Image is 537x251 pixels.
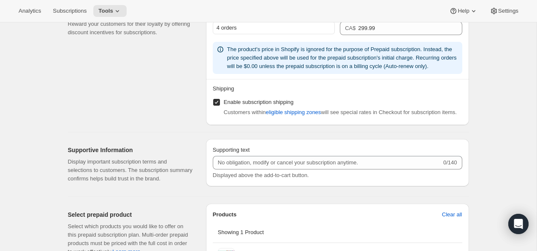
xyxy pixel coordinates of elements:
[213,156,442,169] input: No obligation, modify or cancel your subscription anytime.
[218,229,264,235] span: Showing 1 Product
[213,210,236,219] p: Products
[266,108,321,117] span: eligible shipping zones
[98,8,113,14] span: Tools
[14,5,46,17] button: Analytics
[93,5,127,17] button: Tools
[68,146,193,154] h2: Supportive Information
[485,5,523,17] button: Settings
[508,214,529,234] div: Open Intercom Messenger
[437,208,467,221] button: Clear all
[442,210,462,219] span: Clear all
[19,8,41,14] span: Analytics
[213,85,462,93] p: Shipping
[68,210,193,219] h2: Select prepaid product
[53,8,87,14] span: Subscriptions
[345,25,355,31] span: CA$
[68,158,193,183] p: Display important subscription terms and selections to customers. The subscription summary confir...
[358,22,449,35] input: 0
[48,5,92,17] button: Subscriptions
[458,8,469,14] span: Help
[213,22,335,34] div: 4 orders
[213,147,250,153] span: Supporting text
[224,109,457,115] span: Customers within will see special rates in Checkout for subscription items.
[224,99,294,105] span: Enable subscription shipping
[261,106,326,119] button: eligible shipping zones
[68,20,193,37] p: Reward your customers for their loyalty by offering discount incentives for subscriptions.
[227,46,457,69] span: The product's price in Shopify is ignored for the purpose of Prepaid subscription. Instead, the p...
[213,172,309,178] span: Displayed above the add-to-cart button.
[444,5,483,17] button: Help
[498,8,518,14] span: Settings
